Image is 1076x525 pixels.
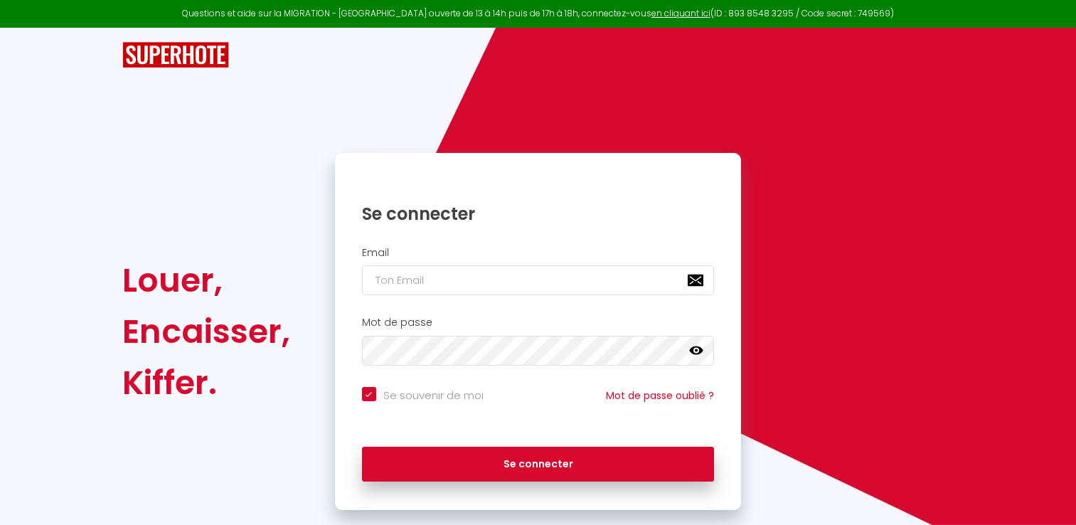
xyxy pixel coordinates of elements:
input: Ton Email [362,265,715,295]
a: en cliquant ici [651,7,710,19]
img: SuperHote logo [122,42,229,68]
div: Louer, [122,255,290,306]
div: Kiffer. [122,357,290,408]
h1: Se connecter [362,203,715,225]
div: Encaisser, [122,306,290,357]
button: Se connecter [362,447,715,482]
h2: Email [362,247,715,259]
a: Mot de passe oublié ? [606,388,714,403]
h2: Mot de passe [362,317,715,329]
